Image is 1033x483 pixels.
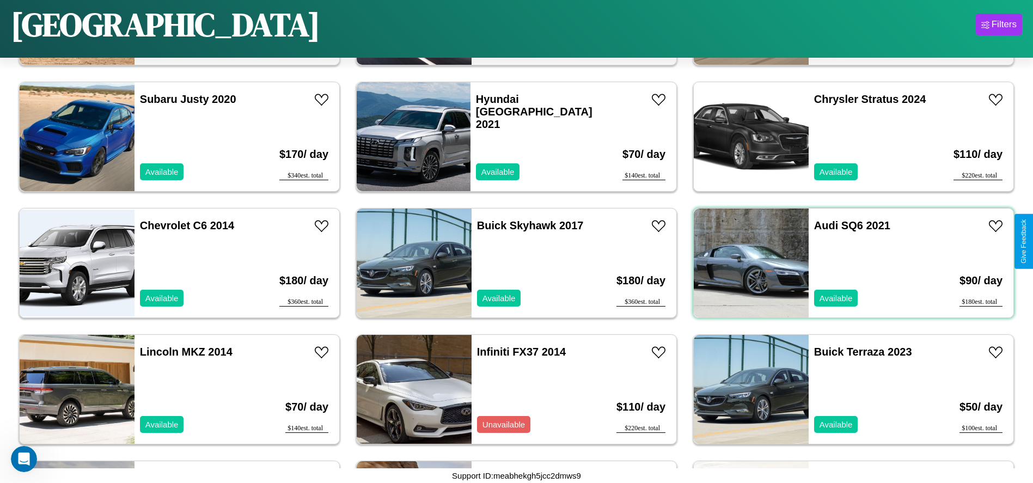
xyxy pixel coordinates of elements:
div: $ 340 est. total [279,172,328,180]
div: $ 220 est. total [953,172,1003,180]
p: Available [820,291,853,305]
a: Hyundai [GEOGRAPHIC_DATA] 2021 [476,93,592,130]
p: Unavailable [482,417,525,432]
p: Available [145,164,179,179]
p: Available [145,291,179,305]
p: Available [145,417,179,432]
h3: $ 180 / day [279,264,328,298]
div: $ 140 est. total [622,172,665,180]
h3: $ 90 / day [959,264,1003,298]
div: $ 100 est. total [959,424,1003,433]
div: Give Feedback [1020,219,1028,264]
div: Filters [992,19,1017,30]
h3: $ 180 / day [616,264,665,298]
h3: $ 110 / day [616,390,665,424]
a: Lincoln MKZ 2014 [140,346,233,358]
h1: [GEOGRAPHIC_DATA] [11,2,320,47]
a: Buick Skyhawk 2017 [477,219,584,231]
div: $ 360 est. total [279,298,328,307]
a: Buick Terraza 2023 [814,346,912,358]
p: Available [481,164,515,179]
a: Chevrolet C6 2014 [140,219,234,231]
div: $ 220 est. total [616,424,665,433]
button: Filters [976,14,1022,35]
div: $ 360 est. total [616,298,665,307]
p: Available [820,164,853,179]
h3: $ 70 / day [622,137,665,172]
h3: $ 50 / day [959,390,1003,424]
h3: $ 170 / day [279,137,328,172]
iframe: Intercom live chat [11,446,37,472]
a: Subaru Justy 2020 [140,93,236,105]
h3: $ 70 / day [285,390,328,424]
div: $ 140 est. total [285,424,328,433]
p: Support ID: meabhekgh5jcc2dmws9 [452,468,581,483]
h3: $ 110 / day [953,137,1003,172]
a: Audi SQ6 2021 [814,219,890,231]
p: Available [482,291,516,305]
a: Chrysler Stratus 2024 [814,93,926,105]
a: Infiniti FX37 2014 [477,346,566,358]
div: $ 180 est. total [959,298,1003,307]
p: Available [820,417,853,432]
